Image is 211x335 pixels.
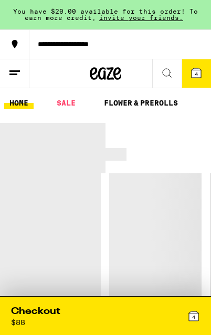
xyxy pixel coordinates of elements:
div: Checkout [11,305,60,318]
a: SALE [51,97,81,109]
span: 4 [192,314,195,320]
a: FLOWER & PREROLLS [99,97,183,109]
span: 4 [195,71,198,77]
span: invite your friends. [96,14,186,21]
a: HOME [4,97,34,109]
span: You have $20.00 available for this order! To earn more credit, [13,8,198,21]
button: 4 [182,59,211,88]
div: $ 88 [11,318,25,327]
